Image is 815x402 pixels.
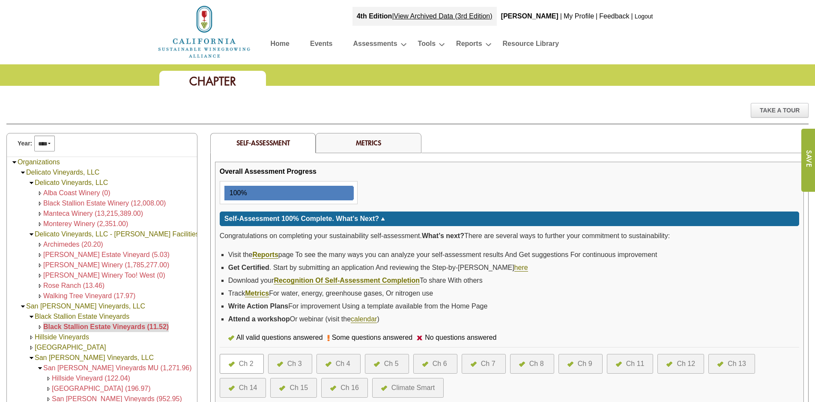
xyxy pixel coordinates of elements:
div: Ch 2 [239,359,254,369]
div: Ch 8 [529,359,544,369]
a: Ch 8 [519,359,545,369]
a: Alba Coast Winery (0) [43,189,110,196]
a: Ch 3 [277,359,303,369]
a: Resource Library [503,38,559,53]
a: San [PERSON_NAME] Vineyards MU (1,271.96) [43,364,192,372]
img: icon-all-questions-answered.png [471,362,477,367]
a: Ch 9 [567,359,594,369]
img: icon-all-questions-answered.png [381,386,387,391]
strong: Write Action Plans [228,302,288,310]
div: Ch 6 [433,359,447,369]
a: Black Stallion Estate Vineyards (11.52) [43,323,169,330]
a: Black Stallion Estate Winery (12,008.00) [43,199,166,207]
img: icon-all-questions-answered.png [325,362,331,367]
a: [PERSON_NAME] Estate Vineyard (5.03) [43,251,170,258]
a: Ch 11 [616,359,645,369]
img: icon-all-questions-answered.png [229,386,235,391]
span: Self-Assessment [236,138,290,147]
img: Collapse Delicato Vineyards, LLC [20,169,26,176]
li: Download your To share With others [228,274,799,287]
a: My Profile [564,12,594,20]
a: Hillside Vineyard (122.04) [52,375,130,382]
img: Collapse Organizations [11,159,18,166]
div: Ch 14 [239,383,257,393]
img: icon-all-questions-answered.png [422,362,428,367]
a: Ch 7 [471,359,497,369]
span: Self-Assessment 100% Complete. What's Next? [224,215,379,222]
a: Home [271,38,290,53]
div: Ch 12 [677,359,695,369]
div: Ch 5 [384,359,399,369]
div: | [352,7,497,26]
a: Ch 4 [325,359,352,369]
div: | [630,7,634,26]
a: Delicato Vineyards, LLC - [PERSON_NAME] Facilities & Vineyards [35,230,238,238]
p: Congratulations on completing your sustainability self-assessment. There are several ways to furt... [220,230,799,242]
a: Hillside Vineyards [35,333,89,341]
span: Year: [18,139,32,148]
div: Ch 16 [340,383,359,393]
div: Ch 13 [728,359,746,369]
img: Collapse Delicato Vineyards, LLC - Coppola Facilities & Vineyards [28,231,35,238]
li: Visit the page To see the many ways you can analyze your self-assessment results And Get suggesti... [228,248,799,261]
a: Ch 12 [666,359,695,369]
span: Chapter [189,74,236,89]
a: Metrics [245,290,269,297]
a: Ch 14 [229,383,257,393]
img: icon-all-questions-answered.png [519,362,525,367]
a: Manteca Winery (13,215,389.00) [43,210,143,217]
div: Ch 3 [287,359,302,369]
a: Ch 6 [422,359,448,369]
a: Feedback [599,12,629,20]
a: Rose Ranch (13.46) [43,282,104,289]
li: Track For water, energy, greenhouse gases, Or nitrogen use [228,287,799,300]
a: [GEOGRAPHIC_DATA] (196.97) [52,385,151,392]
a: Ch 16 [330,383,359,393]
a: San [PERSON_NAME] Vineyards, LLC [26,302,145,310]
img: icon-all-questions-answered.png [374,362,380,367]
strong: Attend a workshop [228,315,290,323]
b: [PERSON_NAME] [501,12,558,20]
img: icon-all-questions-answered.png [279,386,285,391]
strong: What’s next? [422,232,464,239]
a: Home [157,27,251,35]
a: Tools [418,38,436,53]
a: Ch 15 [279,383,308,393]
a: Recognition Of Self-Assessment Completion [274,277,419,284]
a: Reports [252,251,278,259]
img: icon-all-questions-answered.png [228,336,234,341]
div: 100% [225,187,247,199]
a: here [514,264,528,272]
li: Or webinar (visit the ) [228,313,799,326]
img: Collapse San Bernabe Vineyards, LLC [20,303,26,310]
div: Overall Assessment Progress [220,166,316,177]
a: Logout [635,13,653,20]
a: Organizations [18,158,60,166]
img: Collapse Black Stallion Estate Vineyards [28,314,35,320]
div: Ch 15 [290,383,308,393]
a: Black Stallion Estate Vineyards [35,313,129,320]
a: Walking Tree Vineyard (17.97) [43,292,135,299]
img: icon-all-questions-answered.png [229,362,235,367]
a: Delicato Vineyards, LLC [35,179,108,186]
img: icon-no-questions-answered.png [417,336,423,340]
img: icon-all-questions-answered.png [616,362,622,367]
strong: Get Certified [228,264,269,271]
div: Ch 4 [336,359,350,369]
a: Monterey Winery (2,351.00) [43,220,128,227]
strong: 4th Edition [357,12,392,20]
a: calendar [351,315,377,323]
div: All valid questions answered [234,332,327,343]
img: icon-all-questions-answered.png [567,362,573,367]
div: Some questions answered [330,332,417,343]
img: Collapse <span class='AgFacilityColorRed'>San Bernabe Vineyards MU (1,271.96)</span> [37,365,43,372]
div: Climate Smart [391,383,435,393]
div: Ch 9 [578,359,592,369]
